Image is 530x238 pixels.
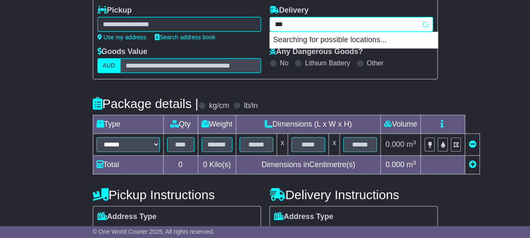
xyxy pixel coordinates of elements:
span: 0.000 [385,160,404,169]
label: Address Type [97,212,157,222]
label: kg/cm [209,101,229,111]
label: AUD [97,58,121,73]
a: Remove this item [468,140,476,149]
label: Any Dangerous Goods? [269,47,363,57]
td: x [277,134,288,156]
td: Total [93,156,163,174]
td: Qty [163,115,198,134]
label: Other [367,59,384,67]
span: 0.000 [385,140,404,149]
label: No [280,59,288,67]
sup: 3 [413,160,416,166]
a: Use my address [97,34,146,41]
span: m [406,140,416,149]
h4: Pickup Instructions [93,188,261,202]
a: Search address book [155,34,215,41]
sup: 3 [413,139,416,146]
label: Address Type [274,212,334,222]
td: Kilo(s) [198,156,236,174]
td: Type [93,115,163,134]
span: Commercial [147,224,191,237]
td: Weight [198,115,236,134]
span: Commercial [323,224,367,237]
p: Searching for possible locations... [270,32,438,48]
td: Volume [381,115,421,134]
span: m [406,160,416,169]
td: 0 [163,156,198,174]
h4: Package details | [93,97,199,111]
span: Residential [97,224,138,237]
typeahead: Please provide city [269,17,433,32]
label: Goods Value [97,47,148,57]
span: 0 [203,160,207,169]
label: Lithium Battery [305,59,350,67]
label: Delivery [269,6,309,15]
td: x [329,134,340,156]
td: Dimensions (L x W x H) [236,115,381,134]
label: lb/in [244,101,258,111]
a: Add new item [468,160,476,169]
h4: Delivery Instructions [269,188,438,202]
span: Residential [274,224,315,237]
span: © One World Courier 2025. All rights reserved. [93,228,215,235]
span: Air & Sea Depot [376,224,433,237]
td: Dimensions in Centimetre(s) [236,156,381,174]
label: Pickup [97,6,132,15]
span: Air & Sea Depot [199,224,256,237]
